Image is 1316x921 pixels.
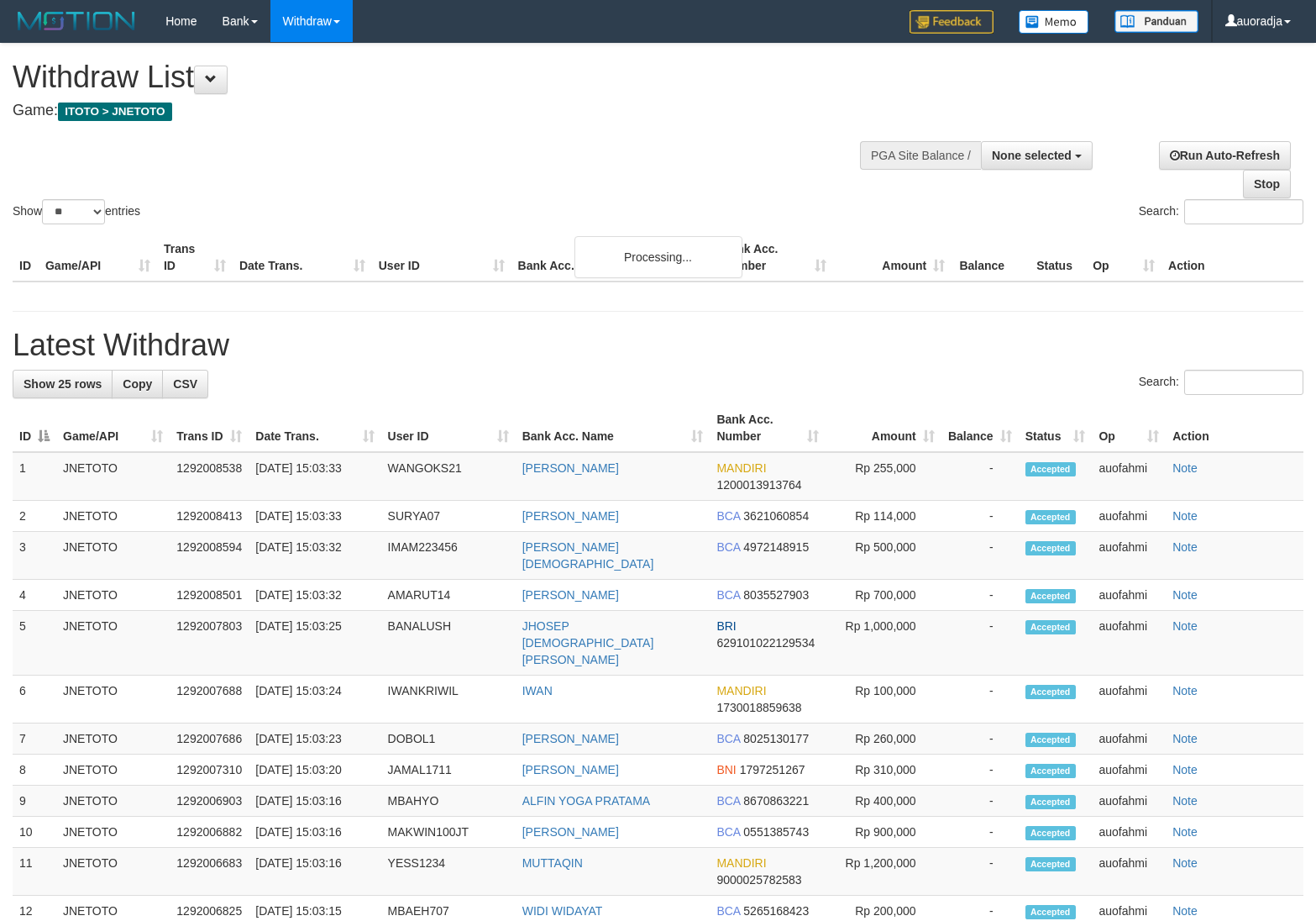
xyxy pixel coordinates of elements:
td: 1292008501 [170,580,249,611]
span: BCA [716,588,740,602]
a: Note [1172,856,1198,870]
div: Processing... [574,236,742,278]
td: 4 [13,580,56,611]
span: Copy 8025130177 to clipboard [743,732,809,745]
span: Accepted [1025,795,1076,809]
td: 8 [13,755,56,786]
td: Rp 900,000 [826,817,941,848]
td: JNETOTO [56,580,170,611]
td: 1292006903 [170,786,249,817]
a: [PERSON_NAME] [522,509,619,523]
td: auofahmi [1092,676,1166,724]
span: BCA [716,509,740,523]
td: auofahmi [1092,817,1166,848]
span: BRI [716,619,736,633]
span: Copy 1200013913764 to clipboard [716,478,801,492]
td: auofahmi [1092,786,1166,817]
input: Search: [1184,370,1303,395]
td: [DATE] 15:03:20 [249,755,380,786]
td: 1 [13,452,56,501]
span: Copy [123,377,152,391]
td: - [941,786,1019,817]
td: - [941,848,1019,896]
td: [DATE] 15:03:32 [249,580,380,611]
a: [PERSON_NAME] [522,461,619,475]
a: WIDI WIDAYAT [522,904,603,918]
a: [PERSON_NAME] [522,588,619,602]
th: Status [1030,234,1086,282]
th: Op: activate to sort column ascending [1092,404,1166,452]
label: Show entries [13,199,140,224]
td: Rp 1,200,000 [826,848,941,896]
td: IMAM223456 [381,532,516,580]
span: Copy 0551385743 to clipboard [743,825,809,839]
span: BCA [716,732,740,745]
td: 1292007688 [170,676,249,724]
td: [DATE] 15:03:23 [249,724,380,755]
th: Op [1086,234,1161,282]
td: SURYA07 [381,501,516,532]
a: Run Auto-Refresh [1159,141,1291,170]
td: 1292006683 [170,848,249,896]
td: AMARUT14 [381,580,516,611]
td: IWANKRIWIL [381,676,516,724]
span: CSV [173,377,197,391]
th: Date Trans. [233,234,372,282]
img: panduan.png [1114,10,1198,33]
td: auofahmi [1092,611,1166,676]
a: [PERSON_NAME] [522,825,619,839]
td: 1292008413 [170,501,249,532]
td: 1292007310 [170,755,249,786]
input: Search: [1184,199,1303,224]
th: ID: activate to sort column descending [13,404,56,452]
th: User ID [372,234,511,282]
span: Accepted [1025,857,1076,871]
th: Bank Acc. Number [715,234,833,282]
a: Note [1172,794,1198,808]
td: 11 [13,848,56,896]
a: Note [1172,763,1198,776]
td: Rp 255,000 [826,452,941,501]
td: auofahmi [1092,724,1166,755]
td: auofahmi [1092,580,1166,611]
span: Copy 3621060854 to clipboard [743,509,809,523]
td: [DATE] 15:03:33 [249,452,380,501]
td: [DATE] 15:03:33 [249,501,380,532]
td: YESS1234 [381,848,516,896]
span: Copy 1730018859638 to clipboard [716,701,801,714]
a: Note [1172,509,1198,523]
td: JNETOTO [56,848,170,896]
td: JNETOTO [56,724,170,755]
span: Copy 9000025782583 to clipboard [716,873,801,887]
td: JNETOTO [56,676,170,724]
td: - [941,817,1019,848]
span: Copy 1797251267 to clipboard [740,763,805,776]
span: Accepted [1025,764,1076,778]
td: - [941,501,1019,532]
span: BNI [716,763,736,776]
a: Note [1172,684,1198,697]
span: None selected [992,149,1072,162]
button: None selected [981,141,1093,170]
td: JNETOTO [56,452,170,501]
a: ALFIN YOGA PRATAMA [522,794,650,808]
td: - [941,452,1019,501]
td: 2 [13,501,56,532]
td: MAKWIN100JT [381,817,516,848]
td: [DATE] 15:03:25 [249,611,380,676]
img: Button%20Memo.svg [1019,10,1089,34]
a: Note [1172,619,1198,633]
th: Action [1161,234,1303,282]
span: Accepted [1025,541,1076,555]
a: [PERSON_NAME] [522,763,619,776]
td: JNETOTO [56,817,170,848]
span: MANDIRI [716,684,766,697]
td: JNETOTO [56,755,170,786]
td: - [941,532,1019,580]
td: 9 [13,786,56,817]
th: Balance [952,234,1030,282]
td: 6 [13,676,56,724]
td: auofahmi [1092,848,1166,896]
th: Action [1166,404,1303,452]
div: PGA Site Balance / [860,141,981,170]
